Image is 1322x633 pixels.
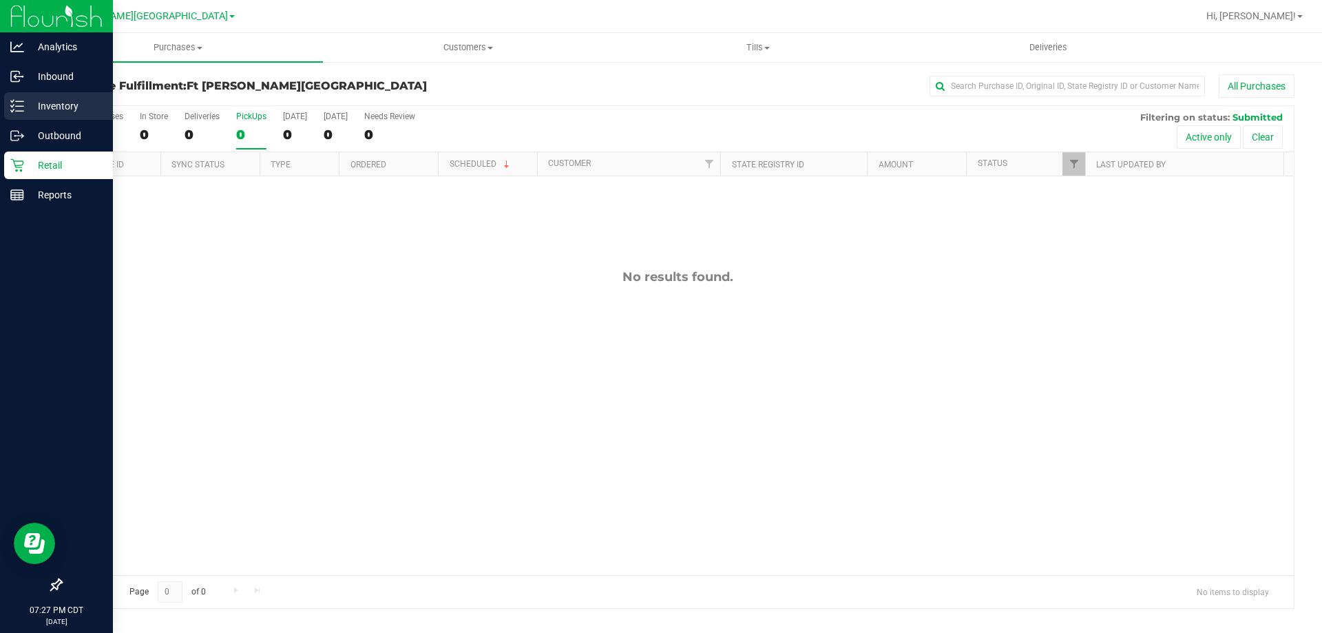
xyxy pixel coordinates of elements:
a: Tills [613,33,903,62]
span: Customers [324,41,612,54]
div: [DATE] [283,112,307,121]
a: Status [978,158,1007,168]
div: 0 [283,127,307,143]
p: Inbound [24,68,107,85]
div: 0 [364,127,415,143]
input: Search Purchase ID, Original ID, State Registry ID or Customer Name... [930,76,1205,96]
div: 0 [236,127,266,143]
h3: Purchase Fulfillment: [61,80,472,92]
inline-svg: Inventory [10,99,24,113]
div: 0 [185,127,220,143]
a: Type [271,160,291,169]
a: Amount [879,160,913,169]
div: 0 [140,127,168,143]
span: Hi, [PERSON_NAME]! [1206,10,1296,21]
span: Ft [PERSON_NAME][GEOGRAPHIC_DATA] [46,10,228,22]
span: Filtering on status: [1140,112,1230,123]
inline-svg: Analytics [10,40,24,54]
a: State Registry ID [732,160,804,169]
div: No results found. [61,269,1294,284]
a: Filter [1062,152,1085,176]
p: Reports [24,187,107,203]
div: PickUps [236,112,266,121]
div: 0 [324,127,348,143]
a: Customer [548,158,591,168]
a: Customers [323,33,613,62]
span: Page of 0 [118,581,217,603]
div: Deliveries [185,112,220,121]
inline-svg: Retail [10,158,24,172]
a: Ordered [350,160,386,169]
a: Filter [697,152,720,176]
inline-svg: Outbound [10,129,24,143]
p: Retail [24,157,107,174]
span: Deliveries [1011,41,1086,54]
span: Tills [613,41,902,54]
p: Analytics [24,39,107,55]
inline-svg: Inbound [10,70,24,83]
button: All Purchases [1219,74,1294,98]
a: Sync Status [171,160,224,169]
div: [DATE] [324,112,348,121]
p: 07:27 PM CDT [6,604,107,616]
span: Ft [PERSON_NAME][GEOGRAPHIC_DATA] [187,79,427,92]
a: Last Updated By [1096,160,1166,169]
span: No items to display [1186,581,1280,602]
p: Outbound [24,127,107,144]
a: Scheduled [450,159,512,169]
inline-svg: Reports [10,188,24,202]
span: Submitted [1232,112,1283,123]
span: Purchases [33,41,323,54]
iframe: Resource center [14,523,55,564]
div: Needs Review [364,112,415,121]
button: Clear [1243,125,1283,149]
button: Active only [1177,125,1241,149]
a: Purchases [33,33,323,62]
p: Inventory [24,98,107,114]
p: [DATE] [6,616,107,627]
div: In Store [140,112,168,121]
a: Deliveries [903,33,1193,62]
